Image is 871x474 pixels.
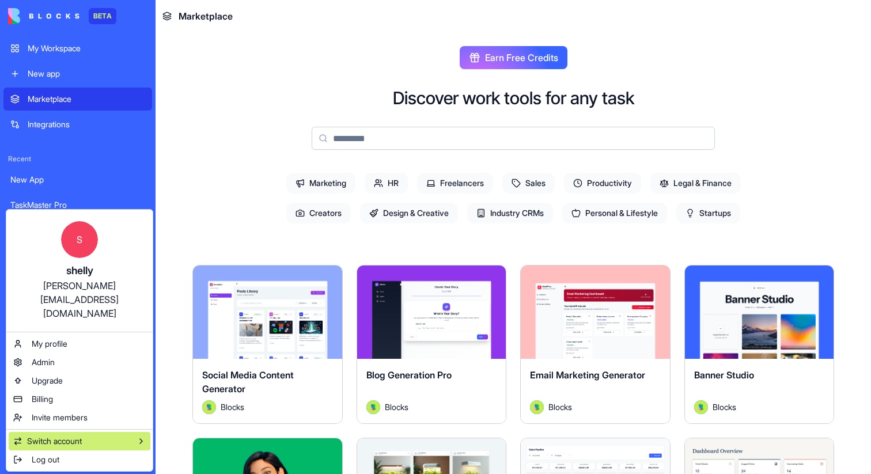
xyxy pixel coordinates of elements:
[18,263,141,279] div: shelly
[9,390,150,408] a: Billing
[27,435,82,447] span: Switch account
[32,338,67,350] span: My profile
[9,212,150,329] a: Sshelly[PERSON_NAME][EMAIL_ADDRESS][DOMAIN_NAME]
[32,412,88,423] span: Invite members
[32,375,63,386] span: Upgrade
[9,353,150,371] a: Admin
[32,357,55,368] span: Admin
[3,154,152,164] span: Recent
[10,174,145,185] div: New App
[9,371,150,390] a: Upgrade
[9,408,150,427] a: Invite members
[32,454,59,465] span: Log out
[32,393,53,405] span: Billing
[9,335,150,353] a: My profile
[18,279,141,320] div: [PERSON_NAME][EMAIL_ADDRESS][DOMAIN_NAME]
[10,199,145,211] div: TaskMaster Pro
[61,221,98,258] span: S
